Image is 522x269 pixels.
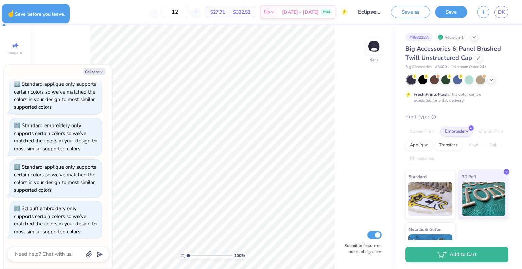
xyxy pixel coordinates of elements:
div: Standard applique only supports certain colors so we’ve matched the colors in your design to most... [14,81,96,111]
span: Metallic & Glitter [408,225,442,233]
div: Applique [405,140,433,150]
strong: Fresh Prints Flash: [414,91,450,97]
button: Add to Cart [405,247,508,262]
span: # BX001 [435,64,449,70]
div: This color can be expedited for 5 day delivery. [414,91,497,103]
span: Standard [408,173,427,180]
button: Save as [391,6,430,18]
img: 3D Puff [462,182,506,216]
div: Print Type [405,113,508,121]
div: Screen Print [405,127,438,137]
span: Big Accessories [405,64,432,70]
div: Foil [485,140,501,150]
img: Metallic & Glitter [408,234,452,268]
span: Big Accessories 6-Panel Brushed Twill Unstructured Cap [405,45,501,62]
span: Minimum Order: 24 + [453,64,487,70]
div: Vinyl [464,140,483,150]
div: # 488218A [405,33,433,41]
span: 3D Puff [462,173,476,180]
input: – – [162,6,188,18]
div: Standard embroidery only supports certain colors so we’ve matched the colors in your design to mo... [14,122,97,152]
input: Untitled Design [353,5,386,19]
span: 100 % [234,253,245,259]
span: DK [498,8,505,16]
button: Save [435,6,467,18]
button: Collapse [83,68,106,75]
img: Standard [408,182,452,216]
div: Revision 1 [436,33,467,41]
label: Submit to feature on our public gallery. [341,242,382,255]
img: Back [367,39,381,53]
div: Digital Print [475,127,508,137]
span: $332.52 [233,9,250,16]
a: DK [494,6,508,18]
div: Standard applique only supports certain colors so we’ve matched the colors in your design to most... [14,164,96,194]
div: Transfers [435,140,462,150]
span: [DATE] - [DATE] [282,9,319,16]
div: Rhinestones [405,154,438,164]
span: Image AI [7,50,23,56]
div: 3d puff embroidery only supports certain colors so we’ve matched the colors in your design to mos... [14,205,97,235]
div: Back [369,56,378,63]
span: $27.71 [210,9,225,16]
div: Embroidery [440,127,473,137]
span: FREE [323,10,330,14]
